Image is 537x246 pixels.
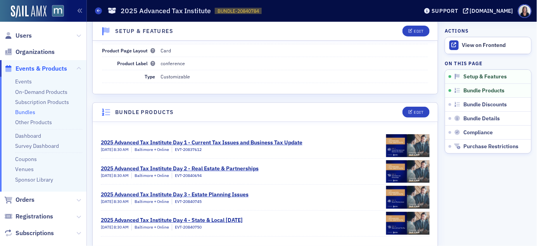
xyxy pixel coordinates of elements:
[131,173,169,179] div: Baltimore + Online
[445,37,531,54] a: View on Frontend
[4,212,53,221] a: Registrations
[445,27,469,34] h4: Actions
[15,119,52,126] a: Other Products
[15,109,35,116] a: Bundles
[101,216,243,224] div: 2025 Advanced Tax Institute Day 4 - State & Local [DATE]
[161,47,171,54] span: Card
[101,191,249,199] div: 2025 Advanced Tax Institute Day 3 - Estate Planning Issues
[15,88,67,95] a: On-Demand Products
[402,107,429,118] button: Edit
[101,185,430,210] a: 2025 Advanced Tax Institute Day 3 - Estate Planning Issues[DATE] 8:30 AMBaltimore + OnlineEVT-208...
[101,173,114,178] span: [DATE]
[463,143,518,150] span: Purchase Restrictions
[114,199,129,204] span: 8:30 AM
[463,87,504,94] span: Bundle Products
[4,48,55,56] a: Organizations
[16,229,54,237] span: Subscriptions
[15,156,37,163] a: Coupons
[115,27,173,35] h4: Setup & Features
[161,70,428,83] dd: Customizable
[145,73,155,80] span: Type
[463,129,493,136] span: Compliance
[445,60,532,67] h4: On this page
[121,6,211,16] h1: 2025 Advanced Tax Institute
[4,64,67,73] a: Events & Products
[131,199,169,205] div: Baltimore + Online
[16,212,53,221] span: Registrations
[470,7,513,14] div: [DOMAIN_NAME]
[518,4,532,18] span: Profile
[15,78,32,85] a: Events
[101,211,430,236] a: 2025 Advanced Tax Institute Day 4 - State & Local [DATE][DATE] 8:30 AMBaltimore + OnlineEVT-20840750
[172,224,202,230] div: EVT-20840750
[131,224,169,230] div: Baltimore + Online
[16,31,32,40] span: Users
[114,147,129,152] span: 8:30 AM
[414,29,423,33] div: Edit
[218,8,259,14] span: BUNDLE-20840784
[117,60,155,66] span: Product Label
[172,173,202,179] div: EVT-20840694
[131,147,169,153] div: Baltimore + Online
[462,42,527,49] div: View on Frontend
[114,173,129,178] span: 8:30 AM
[4,196,35,204] a: Orders
[15,176,53,183] a: Sponsor Library
[4,229,54,237] a: Subscriptions
[11,5,47,18] img: SailAMX
[463,8,516,14] button: [DOMAIN_NAME]
[101,199,114,204] span: [DATE]
[161,57,428,69] dd: conference
[101,147,114,152] span: [DATE]
[463,73,507,80] span: Setup & Features
[16,64,67,73] span: Events & Products
[432,7,458,14] div: Support
[172,147,202,153] div: EVT-20837612
[102,47,155,54] span: Product Page Layout
[402,26,429,36] button: Edit
[16,48,55,56] span: Organizations
[16,196,35,204] span: Orders
[463,101,507,108] span: Bundle Discounts
[52,5,64,17] img: SailAMX
[414,110,423,114] div: Edit
[47,5,64,18] a: View Homepage
[101,139,302,147] div: 2025 Advanced Tax Institute Day 1 - Current Tax Issues and Business Tax Update
[101,224,114,230] span: [DATE]
[15,99,69,106] a: Subscription Products
[15,166,34,173] a: Venues
[15,132,41,139] a: Dashboard
[101,159,430,184] a: 2025 Advanced Tax Institute Day 2 - Real Estate & Partnerships[DATE] 8:30 AMBaltimore + OnlineEVT...
[115,108,174,116] h4: Bundle Products
[101,165,259,173] div: 2025 Advanced Tax Institute Day 2 - Real Estate & Partnerships
[101,133,430,158] a: 2025 Advanced Tax Institute Day 1 - Current Tax Issues and Business Tax Update[DATE] 8:30 AMBalti...
[463,115,500,122] span: Bundle Details
[4,31,32,40] a: Users
[114,224,129,230] span: 8:30 AM
[172,199,202,205] div: EVT-20840745
[15,142,59,149] a: Survey Dashboard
